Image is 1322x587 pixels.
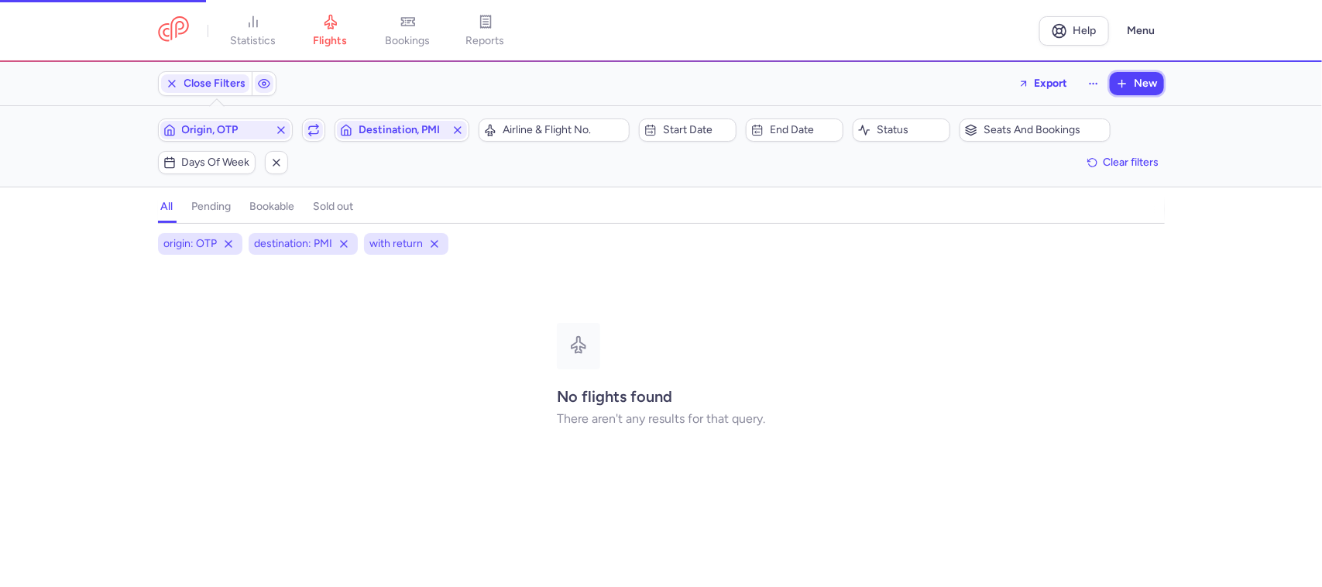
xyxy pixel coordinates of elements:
button: Airline & Flight No. [479,118,630,142]
span: End date [770,124,838,136]
button: Close Filters [159,72,252,95]
h4: pending [192,200,232,214]
button: Destination, PMI [335,118,469,142]
a: flights [292,14,369,48]
h4: bookable [250,200,295,214]
strong: No flights found [557,387,672,406]
span: Export [1035,77,1068,89]
span: Clear filters [1104,156,1159,168]
span: Help [1073,25,1096,36]
span: bookings [386,34,431,48]
button: New [1110,72,1164,95]
button: Start date [639,118,737,142]
a: bookings [369,14,447,48]
span: Close Filters [184,77,246,90]
button: Export [1008,71,1078,96]
span: New [1135,77,1158,90]
span: origin: OTP [164,236,218,252]
span: Origin, OTP [182,124,269,136]
span: flights [314,34,348,48]
span: Destination, PMI [359,124,445,136]
p: There aren't any results for that query. [557,412,765,426]
span: Airline & Flight No. [503,124,624,136]
h4: all [161,200,173,214]
button: Seats and bookings [960,118,1111,142]
a: CitizenPlane red outlined logo [158,16,189,45]
button: Days of week [158,151,256,174]
button: Status [853,118,950,142]
button: End date [746,118,843,142]
span: reports [466,34,505,48]
span: with return [370,236,424,252]
span: Days of week [182,156,250,169]
a: reports [447,14,524,48]
button: Origin, OTP [158,118,293,142]
span: statistics [230,34,276,48]
h4: sold out [314,200,354,214]
span: destination: PMI [255,236,333,252]
a: statistics [215,14,292,48]
span: Start date [663,124,731,136]
button: Clear filters [1082,151,1165,174]
button: Menu [1118,16,1165,46]
a: Help [1039,16,1109,46]
span: Seats and bookings [984,124,1105,136]
span: Status [877,124,945,136]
